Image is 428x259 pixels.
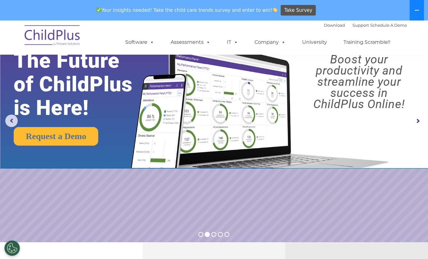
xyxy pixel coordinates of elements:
a: Software [119,36,160,48]
img: ChildPlus by Procare Solutions [21,21,84,52]
span: Your insights needed! Take the child care trends survey and enter to win! [94,4,280,16]
a: Download [324,23,345,28]
a: Support [352,23,369,28]
a: Company [248,36,292,48]
a: University [296,36,333,48]
a: Training Scramble!! [337,36,397,48]
img: ✅ [96,7,101,12]
a: Assessments [164,36,217,48]
span: Phone number [86,66,113,71]
a: Take Survey [281,5,316,16]
button: Cookies Settings [4,240,20,256]
span: Last name [86,41,105,46]
rs-layer: The Future of ChildPlus is Here! [14,49,150,120]
rs-layer: Boost your productivity and streamline your success in ChildPlus Online! [296,54,423,110]
img: 👏 [273,7,277,12]
font: | [324,23,407,28]
a: Schedule A Demo [370,23,407,28]
a: IT [221,36,244,48]
span: Take Survey [284,5,312,16]
a: Request a Demo [14,127,98,146]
